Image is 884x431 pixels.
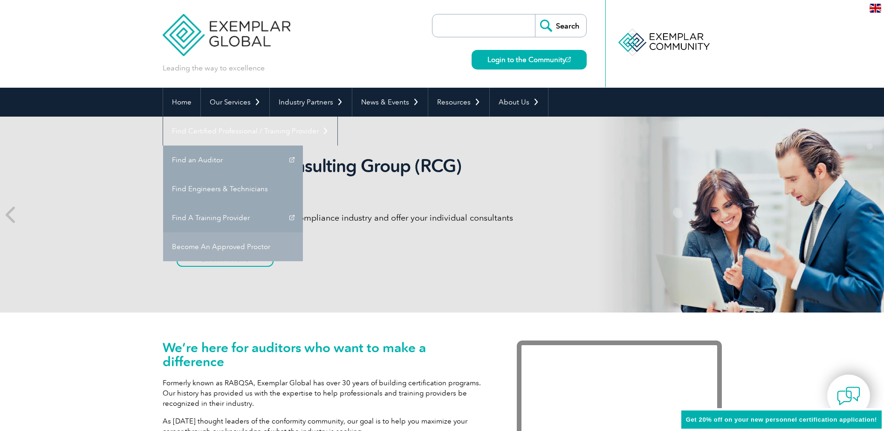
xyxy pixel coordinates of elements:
a: Find an Auditor [163,146,303,174]
a: Resources [428,88,489,117]
a: Our Services [201,88,269,117]
img: contact-chat.png [837,384,860,408]
a: Login to the Community [472,50,587,70]
a: About Us [490,88,548,117]
span: Get 20% off on your new personnel certification application! [686,416,877,423]
a: Find Engineers & Technicians [163,174,303,203]
a: Become An Approved Proctor [163,232,303,261]
img: en [870,4,881,13]
a: Find A Training Provider [163,203,303,232]
a: Find Certified Professional / Training Provider [163,117,337,146]
p: Leading the way to excellence [163,63,265,73]
a: Industry Partners [270,88,352,117]
input: Search [535,14,586,37]
a: News & Events [352,88,428,117]
a: Home [163,88,200,117]
img: open_square.png [566,57,571,62]
p: Formerly known as RABQSA, Exemplar Global has over 30 years of building certification programs. O... [163,378,489,409]
h1: We’re here for auditors who want to make a difference [163,341,489,368]
p: Gain global recognition in the compliance industry and offer your individual consultants professi... [177,212,526,235]
h2: Recognized Consulting Group (RCG) program [177,155,526,198]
